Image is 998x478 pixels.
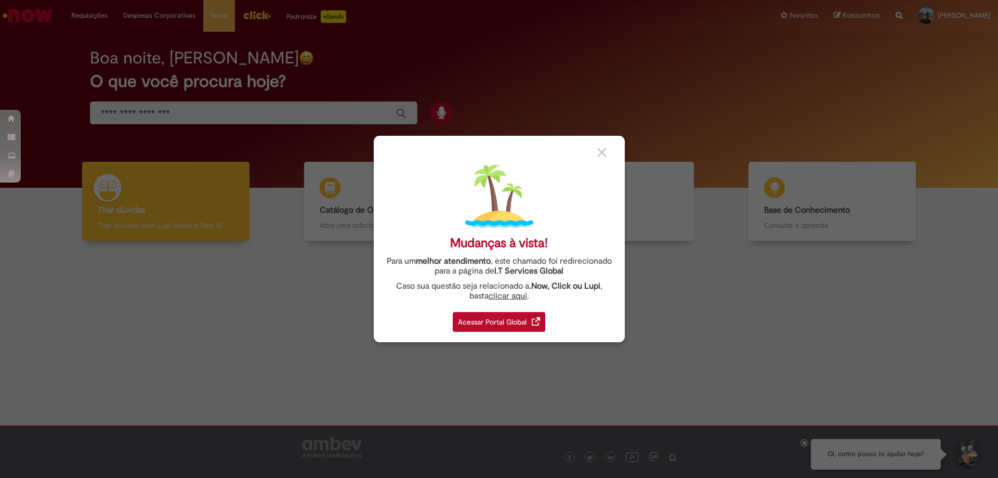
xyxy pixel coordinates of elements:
img: redirect_link.png [532,317,540,326]
strong: melhor atendimento [416,256,491,266]
a: Acessar Portal Global [453,306,545,332]
a: I.T Services Global [494,260,563,276]
div: Para um , este chamado foi redirecionado para a página de [382,256,617,276]
div: Acessar Portal Global [453,312,545,332]
strong: .Now, Click ou Lupi [529,281,600,291]
img: island.png [465,162,533,230]
img: close_button_grey.png [597,148,607,157]
div: Caso sua questão seja relacionado a , basta . [382,281,617,301]
a: clicar aqui [489,285,527,301]
div: Mudanças à vista! [450,236,548,251]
